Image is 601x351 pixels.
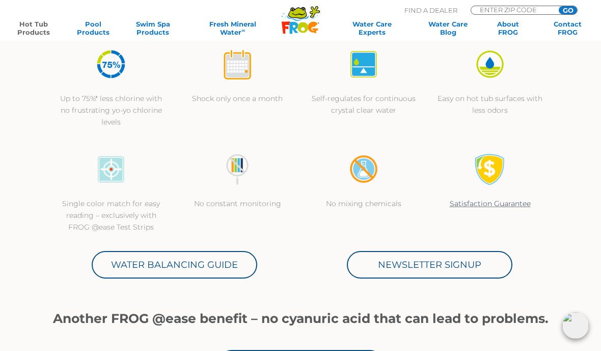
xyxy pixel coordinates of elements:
[184,198,290,210] p: No constant monitoring
[95,48,127,80] img: icon-atease-75percent-less
[311,93,417,116] p: Self-regulates for continuous crystal clear water
[544,20,591,36] a: ContactFROG
[92,251,257,279] a: Water Balancing Guide
[222,48,253,80] img: icon-atease-shock-once
[333,20,412,36] a: Water CareExperts
[10,20,57,36] a: Hot TubProducts
[562,312,589,339] img: openIcon
[130,20,176,36] a: Swim SpaProducts
[437,93,543,116] p: Easy on hot tub surfaces with less odors
[58,198,164,233] p: Single color match for easy reading – exclusively with FROG @ease Test Strips
[348,154,379,185] img: no-mixing1
[485,20,531,36] a: AboutFROG
[311,198,417,210] p: No mixing chemicals
[184,93,290,105] p: Shock only once a month
[222,154,253,185] img: no-constant-monitoring1
[450,199,531,208] a: Satisfaction Guarantee
[48,311,553,325] h1: Another FROG @ease benefit – no cyanuric acid that can lead to problems.
[474,154,506,185] img: Satisfaction Guarantee Icon
[189,20,276,36] a: Fresh MineralWater∞
[559,6,577,14] input: GO
[58,93,164,128] p: Up to 75%* less chlorine with no frustrating yo-yo chlorine levels
[241,28,245,33] sup: ∞
[425,20,471,36] a: Water CareBlog
[348,48,379,80] img: icon-atease-self-regulates
[70,20,116,36] a: PoolProducts
[479,6,548,13] input: Zip Code Form
[95,154,127,185] img: icon-atease-color-match
[474,48,506,80] img: icon-atease-easy-on
[404,6,457,15] p: Find A Dealer
[347,251,512,279] a: Newsletter Signup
